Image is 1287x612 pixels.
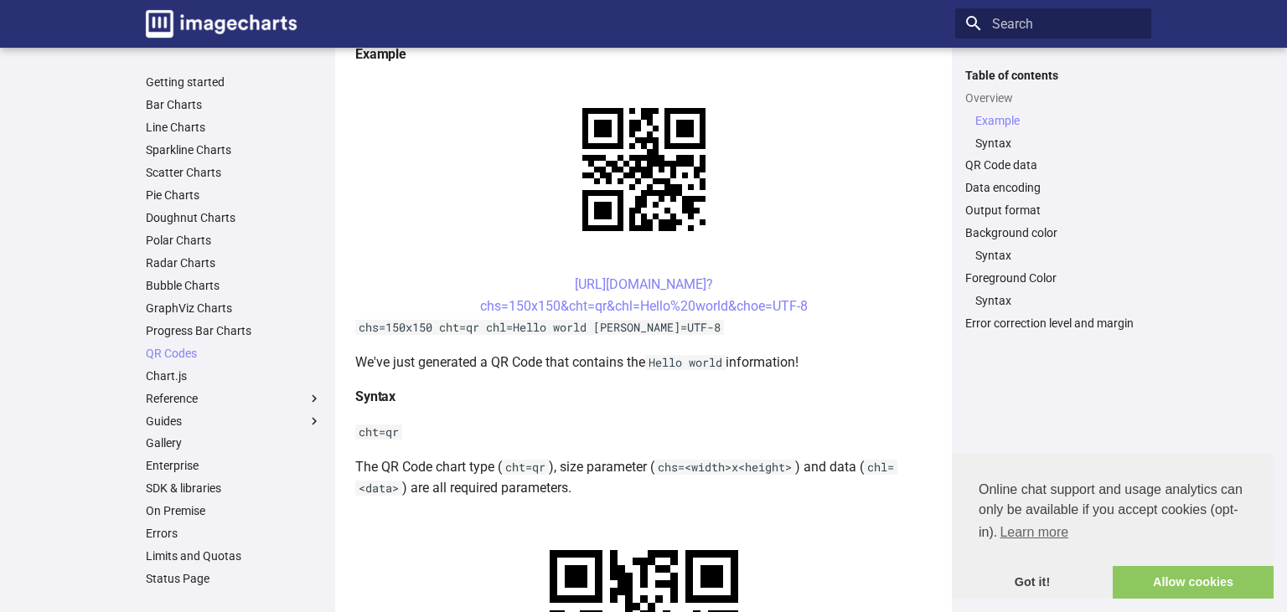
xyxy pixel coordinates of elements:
[965,157,1141,172] a: QR Code data
[965,293,1141,308] nav: Foreground Color
[146,526,322,541] a: Errors
[645,355,726,370] code: Hello world
[146,368,322,383] a: Chart.js
[952,453,1274,599] div: cookieconsent
[146,458,322,473] a: Enterprise
[965,90,1141,105] a: Overview
[146,346,322,361] a: QR Codes
[955,8,1151,39] input: Search
[965,180,1141,195] a: Data encoding
[146,210,322,225] a: Doughnut Charts
[146,255,322,270] a: Radar Charts
[965,316,1141,331] a: Error correction level and margin
[146,323,322,338] a: Progress Bar Charts
[480,276,808,314] a: [URL][DOMAIN_NAME]?chs=150x150&cht=qr&chl=Hello%20world&choe=UTF-8
[975,293,1141,308] a: Syntax
[146,503,322,518] a: On Premise
[146,10,297,38] img: logo
[965,113,1141,151] nav: Overview
[979,480,1247,545] span: Online chat support and usage analytics can only be available if you accept cookies (opt-in).
[146,165,322,180] a: Scatter Charts
[965,203,1141,218] a: Output format
[955,68,1151,332] nav: Table of contents
[146,142,322,157] a: Sparkline Charts
[146,571,322,586] a: Status Page
[146,97,322,112] a: Bar Charts
[355,44,932,65] h4: Example
[146,481,322,496] a: SDK & libraries
[975,248,1141,263] a: Syntax
[955,68,1151,83] label: Table of contents
[965,225,1141,240] a: Background color
[965,248,1141,263] nav: Background color
[146,278,322,293] a: Bubble Charts
[146,391,322,406] label: Reference
[355,456,932,499] p: The QR Code chart type ( ), size parameter ( ) and data ( ) are all required parameters.
[952,566,1113,599] a: dismiss cookie message
[139,3,303,44] a: Image-Charts documentation
[965,270,1141,285] a: Foreground Color
[1113,566,1274,599] a: allow cookies
[975,136,1141,151] a: Syntax
[975,113,1141,128] a: Example
[355,386,932,408] h4: Syntax
[146,435,322,450] a: Gallery
[146,548,322,563] a: Limits and Quotas
[146,188,322,203] a: Pie Charts
[997,520,1071,545] a: learn more about cookies
[553,79,735,260] img: chart
[146,233,322,248] a: Polar Charts
[146,301,322,316] a: GraphViz Charts
[146,75,322,90] a: Getting started
[502,460,549,475] code: cht=qr
[654,460,795,475] code: chs=<width>x<height>
[355,320,724,335] code: chs=150x150 cht=qr chl=Hello world [PERSON_NAME]=UTF-8
[355,424,402,440] code: cht=qr
[146,120,322,135] a: Line Charts
[146,414,322,429] label: Guides
[355,352,932,373] p: We've just generated a QR Code that contains the information!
